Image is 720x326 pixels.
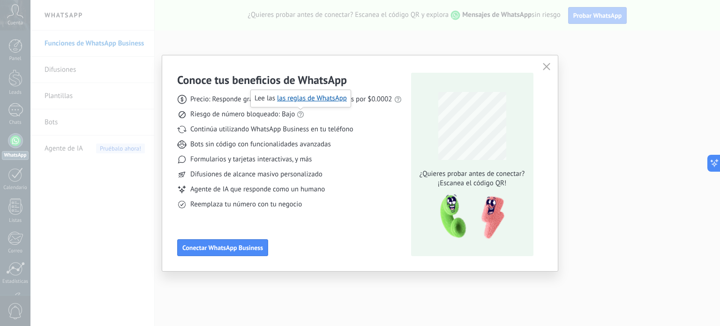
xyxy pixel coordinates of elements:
span: Agente de IA que responde como un humano [190,185,325,194]
span: Bots sin código con funcionalidades avanzadas [190,140,331,149]
span: Continúa utilizando WhatsApp Business en tu teléfono [190,125,353,134]
span: Formularios y tarjetas interactivas, y más [190,155,312,164]
span: Lee las [255,94,347,103]
span: Reemplaza tu número con tu negocio [190,200,302,209]
span: ¿Quieres probar antes de conectar? [417,169,527,179]
span: ¡Escanea el código QR! [417,179,527,188]
span: Precio: Responde gratis o inicia nuevas conversaciones por $0.0002 [190,95,392,104]
span: Riesgo de número bloqueado: Bajo [190,110,295,119]
img: qr-pic-1x.png [432,192,506,242]
h3: Conoce tus beneficios de WhatsApp [177,73,347,87]
span: Conectar WhatsApp Business [182,244,263,251]
span: Difusiones de alcance masivo personalizado [190,170,322,179]
a: las reglas de WhatsApp [277,94,347,103]
button: Conectar WhatsApp Business [177,239,268,256]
